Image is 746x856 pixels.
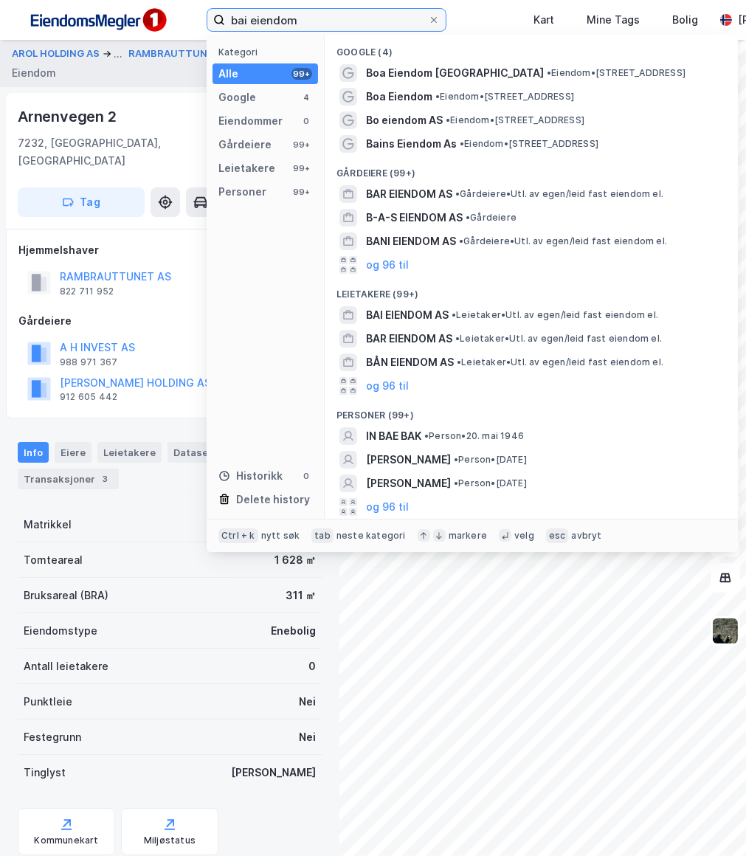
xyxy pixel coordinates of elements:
[24,551,83,569] div: Tomteareal
[97,442,162,463] div: Leietakere
[366,474,451,492] span: [PERSON_NAME]
[274,551,316,569] div: 1 628 ㎡
[466,212,470,223] span: •
[546,528,569,543] div: esc
[366,232,456,250] span: BANI EIENDOM AS
[449,530,487,542] div: markere
[455,333,460,344] span: •
[454,477,458,489] span: •
[366,64,544,82] span: Boa Eiendom [GEOGRAPHIC_DATA]
[336,530,406,542] div: neste kategori
[167,442,223,463] div: Datasett
[218,528,258,543] div: Ctrl + k
[18,134,219,170] div: 7232, [GEOGRAPHIC_DATA], [GEOGRAPHIC_DATA]
[308,657,316,675] div: 0
[12,45,103,63] button: AROL HOLDING AS
[300,115,312,127] div: 0
[325,398,738,424] div: Personer (99+)
[24,516,72,534] div: Matrikkel
[55,442,91,463] div: Eiere
[587,11,640,29] div: Mine Tags
[366,88,432,106] span: Boa Eiendom
[24,693,72,711] div: Punktleie
[60,356,117,368] div: 988 971 367
[98,472,113,486] div: 3
[459,235,667,247] span: Gårdeiere • Utl. av egen/leid fast eiendom el.
[24,587,108,604] div: Bruksareal (BRA)
[366,111,443,129] span: Bo eiendom AS
[435,91,574,103] span: Eiendom • [STREET_ADDRESS]
[144,835,196,846] div: Miljøstatus
[271,622,316,640] div: Enebolig
[18,187,145,217] button: Tag
[366,451,451,469] span: [PERSON_NAME]
[366,256,409,274] button: og 96 til
[366,209,463,227] span: B-A-S EIENDOM AS
[455,188,663,200] span: Gårdeiere • Utl. av egen/leid fast eiendom el.
[18,241,321,259] div: Hjemmelshaver
[446,114,450,125] span: •
[454,454,458,465] span: •
[128,46,239,61] button: RAMBRAUTTUNET AS
[300,470,312,482] div: 0
[12,64,56,82] div: Eiendom
[18,469,119,489] div: Transaksjoner
[454,477,527,489] span: Person • [DATE]
[366,377,409,395] button: og 96 til
[672,785,746,856] iframe: Chat Widget
[311,528,334,543] div: tab
[424,430,524,442] span: Person • 20. mai 1946
[291,139,312,151] div: 99+
[218,65,238,83] div: Alle
[366,353,454,371] span: BÅN EIENDOM AS
[711,617,739,645] img: 9k=
[366,185,452,203] span: BAR EIENDOM AS
[435,91,440,102] span: •
[299,693,316,711] div: Nei
[60,391,117,403] div: 912 605 442
[225,9,428,31] input: Søk på adresse, matrikkel, gårdeiere, leietakere eller personer
[291,162,312,174] div: 99+
[231,764,316,781] div: [PERSON_NAME]
[446,114,584,126] span: Eiendom • [STREET_ADDRESS]
[455,188,460,199] span: •
[466,212,517,224] span: Gårdeiere
[218,467,283,485] div: Historikk
[571,530,601,542] div: avbryt
[547,67,685,79] span: Eiendom • [STREET_ADDRESS]
[366,498,409,516] button: og 96 til
[514,530,534,542] div: velg
[366,306,449,324] span: BAI EIENDOM AS
[457,356,663,368] span: Leietaker • Utl. av egen/leid fast eiendom el.
[366,427,421,445] span: IN BAE BAK
[24,4,171,37] img: F4PB6Px+NJ5v8B7XTbfpPpyloAAAAASUVORK5CYII=
[18,105,120,128] div: Arnenvegen 2
[325,156,738,182] div: Gårdeiere (99+)
[114,45,122,63] div: ...
[457,356,461,367] span: •
[454,454,527,466] span: Person • [DATE]
[218,136,272,153] div: Gårdeiere
[218,159,275,177] div: Leietakere
[424,430,429,441] span: •
[218,112,283,130] div: Eiendommer
[325,35,738,61] div: Google (4)
[325,277,738,303] div: Leietakere (99+)
[218,183,266,201] div: Personer
[24,764,66,781] div: Tinglyst
[34,835,98,846] div: Kommunekart
[533,11,554,29] div: Kart
[218,46,318,58] div: Kategori
[455,333,662,345] span: Leietaker • Utl. av egen/leid fast eiendom el.
[24,657,108,675] div: Antall leietakere
[460,138,598,150] span: Eiendom • [STREET_ADDRESS]
[452,309,658,321] span: Leietaker • Utl. av egen/leid fast eiendom el.
[291,68,312,80] div: 99+
[452,309,456,320] span: •
[366,330,452,348] span: BAR EIENDOM AS
[459,235,463,246] span: •
[460,138,464,149] span: •
[291,186,312,198] div: 99+
[24,728,81,746] div: Festegrunn
[299,728,316,746] div: Nei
